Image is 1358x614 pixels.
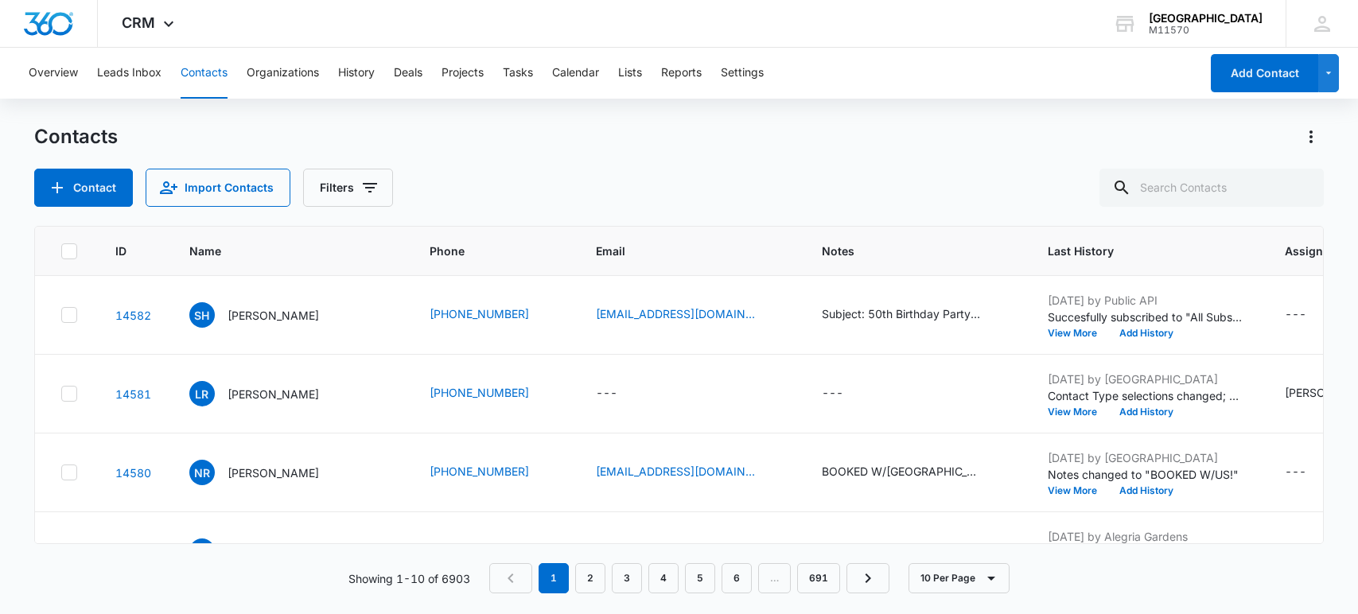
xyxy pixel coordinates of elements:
[1048,371,1247,387] p: [DATE] by [GEOGRAPHIC_DATA]
[1048,328,1108,338] button: View More
[596,305,755,322] a: [EMAIL_ADDRESS][DOMAIN_NAME]
[539,563,569,593] em: 1
[228,386,319,402] p: [PERSON_NAME]
[489,563,889,593] nav: Pagination
[228,543,319,560] p: [PERSON_NAME]
[1149,25,1263,36] div: account id
[596,463,755,480] a: [EMAIL_ADDRESS][DOMAIN_NAME]
[1285,305,1306,324] div: ---
[394,48,422,99] button: Deals
[189,460,348,485] div: Name - Nancy Rivera - Select to Edit Field
[430,463,529,480] a: [PHONE_NUMBER]
[661,48,702,99] button: Reports
[909,563,1010,593] button: 10 Per Page
[228,464,319,481] p: [PERSON_NAME]
[115,387,151,401] a: Navigate to contact details page for Luis Rodriguez
[1298,124,1324,150] button: Actions
[822,463,1010,482] div: Notes - BOOKED W/US! - Select to Edit Field
[430,384,558,403] div: Phone - (713) 248-8380 - Select to Edit Field
[348,570,470,587] p: Showing 1-10 of 6903
[822,305,981,322] div: Subject: 50th Birthday Party in [DEMOGRAPHIC_DATA] Message: Every interested in your event hall a...
[1048,407,1108,417] button: View More
[846,563,889,593] a: Next Page
[115,243,128,259] span: ID
[1285,463,1306,482] div: ---
[189,302,215,328] span: SH
[189,381,348,406] div: Name - Luis Rodriguez - Select to Edit Field
[575,563,605,593] a: Page 2
[34,125,118,149] h1: Contacts
[1108,328,1185,338] button: Add History
[503,48,533,99] button: Tasks
[612,563,642,593] a: Page 3
[122,14,155,31] span: CRM
[29,48,78,99] button: Overview
[822,384,843,403] div: ---
[189,243,368,259] span: Name
[189,538,348,564] div: Name - Meylin Callejas - Select to Edit Field
[247,48,319,99] button: Organizations
[618,48,642,99] button: Lists
[303,169,393,207] button: Filters
[822,463,981,480] div: BOOKED W/[GEOGRAPHIC_DATA]!
[189,381,215,406] span: LR
[1048,486,1108,495] button: View More
[338,48,375,99] button: History
[430,305,558,324] div: Phone - (281) 912-9499 - Select to Edit Field
[1108,486,1185,495] button: Add History
[1108,407,1185,417] button: Add History
[822,243,1010,259] span: Notes
[797,563,840,593] a: Page 691
[228,307,319,324] p: [PERSON_NAME]
[1048,309,1247,325] p: Succesfully subscribed to "All Subscribers".
[596,243,761,259] span: Email
[822,542,843,561] div: ---
[146,169,290,207] button: Import Contacts
[1099,169,1324,207] input: Search Contacts
[721,48,764,99] button: Settings
[822,542,872,561] div: Notes - - Select to Edit Field
[430,463,558,482] div: Phone - (281) 917-2195 - Select to Edit Field
[1149,12,1263,25] div: account name
[189,302,348,328] div: Name - Stella Higgins - Select to Edit Field
[189,460,215,485] span: NR
[1285,463,1335,482] div: Assigned To - - Select to Edit Field
[822,305,1010,324] div: Notes - Subject: 50th Birthday Party in December 20, 2025 Message: Every interested in your event...
[1048,387,1247,404] p: Contact Type selections changed; None was removed and Quinceanera was added.
[97,48,161,99] button: Leads Inbox
[1048,243,1224,259] span: Last History
[430,243,535,259] span: Phone
[596,463,784,482] div: Email - nancyerivera87@gmail.com - Select to Edit Field
[189,538,215,564] span: MC
[648,563,679,593] a: Page 4
[1048,528,1247,545] p: [DATE] by Alegria Gardens
[1211,54,1318,92] button: Add Contact
[430,384,529,401] a: [PHONE_NUMBER]
[430,305,529,322] a: [PHONE_NUMBER]
[1048,466,1247,483] p: Notes changed to "BOOKED W/US!"
[181,48,228,99] button: Contacts
[552,48,599,99] button: Calendar
[822,384,872,403] div: Notes - - Select to Edit Field
[430,542,529,558] a: [PHONE_NUMBER]
[430,542,558,561] div: Phone - (346) 218-6539 - Select to Edit Field
[596,305,784,324] div: Email - higginsstella@gmail.com - Select to Edit Field
[1285,305,1335,324] div: Assigned To - - Select to Edit Field
[115,309,151,322] a: Navigate to contact details page for Stella Higgins
[722,563,752,593] a: Page 6
[596,384,646,403] div: Email - - Select to Edit Field
[596,384,617,403] div: ---
[115,466,151,480] a: Navigate to contact details page for Nancy Rivera
[1048,292,1247,309] p: [DATE] by Public API
[34,169,133,207] button: Add Contact
[442,48,484,99] button: Projects
[1048,449,1247,466] p: [DATE] by [GEOGRAPHIC_DATA]
[596,542,617,561] div: ---
[685,563,715,593] a: Page 5
[596,542,646,561] div: Email - - Select to Edit Field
